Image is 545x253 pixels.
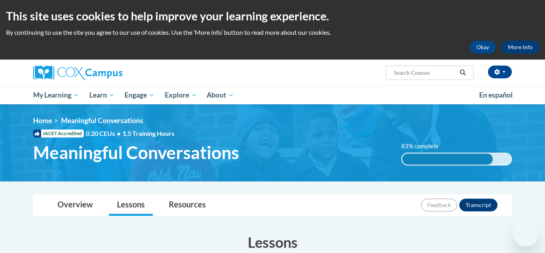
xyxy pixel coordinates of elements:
[6,28,539,37] p: By continuing to use the site you agree to our use of cookies. Use the ‘More info’ button to read...
[470,41,496,54] button: Okay
[109,195,153,216] a: Lessons
[474,87,518,104] a: En español
[207,90,234,100] span: About
[421,199,457,211] button: Feedback
[33,66,122,80] img: Cox Campus
[479,91,513,99] span: En español
[393,68,457,78] input: Search Courses
[49,195,101,216] a: Overview
[89,90,115,100] span: Learn
[6,8,539,24] h2: This site uses cookies to help improve your learning experience.
[513,221,539,247] iframe: Button to launch messaging window
[119,86,160,104] a: Engage
[33,90,79,100] span: My Learning
[202,86,239,104] a: About
[86,129,122,138] span: 0.20 CEUs
[124,90,154,100] span: Engage
[165,90,197,100] span: Explore
[117,129,120,137] span: •
[33,66,185,80] a: Cox Campus
[122,129,174,137] span: 1.5 Training Hours
[84,86,120,104] a: Learn
[33,232,512,252] h3: Lessons
[502,41,539,54] a: More Info
[402,153,493,165] div: 83% complete
[33,142,239,163] span: Meaningful Conversations
[33,129,84,137] span: IACET Accredited
[401,142,447,151] label: 83% complete
[28,86,84,104] a: My Learning
[459,199,498,211] button: Transcript
[161,195,214,216] a: Resources
[457,68,469,78] button: Search
[160,86,202,104] a: Explore
[33,116,52,125] a: Home
[61,116,143,125] span: Meaningful Conversations
[488,66,512,78] button: Account Settings
[21,86,524,104] div: Main menu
